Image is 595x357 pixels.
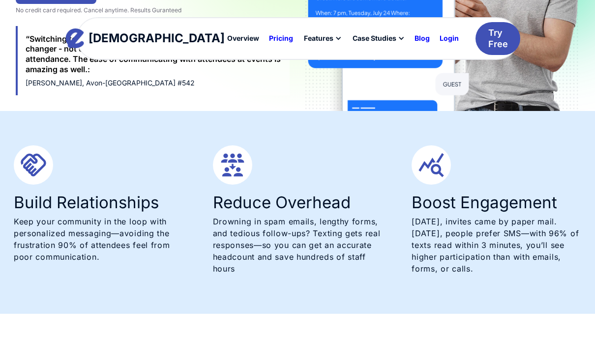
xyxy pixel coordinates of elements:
[14,194,183,211] h3: Build Relationships
[488,27,508,50] div: Try Free
[26,79,282,87] div: [PERSON_NAME], Avon-[GEOGRAPHIC_DATA] #542
[298,30,347,47] div: Features
[435,30,464,47] a: Login
[75,28,216,48] a: home
[304,35,333,42] div: Features
[264,30,298,47] a: Pricing
[213,216,383,275] p: Drowning in spam emails, lengthy forms, and tedious follow-ups? Texting gets real responses—so yo...
[269,35,293,42] div: Pricing
[222,30,264,47] a: Overview
[440,35,459,42] div: Login
[412,194,581,211] h3: Boost Engagement
[410,30,435,47] a: Blog
[347,30,410,47] div: Case Studies
[14,216,183,263] p: Keep your community in the loop with personalized messaging—avoiding the frustration 90% of atten...
[227,35,259,42] div: Overview
[412,216,581,275] p: [DATE], invites came by paper mail. [DATE], people prefer SMS—with 96% of texts read within 3 min...
[213,194,383,211] h3: Reduce Overhead
[89,32,225,44] div: [DEMOGRAPHIC_DATA]
[353,35,396,42] div: Case Studies
[476,22,520,55] a: Try Free
[415,35,430,42] div: Blog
